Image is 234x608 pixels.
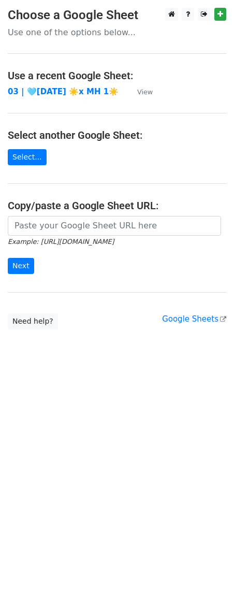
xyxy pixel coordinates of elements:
[8,238,114,245] small: Example: [URL][DOMAIN_NAME]
[8,27,226,38] p: Use one of the options below...
[8,313,58,329] a: Need help?
[127,87,153,96] a: View
[8,87,119,96] a: 03 | 🩵[DATE] ☀️x MH 1☀️
[8,199,226,212] h4: Copy/paste a Google Sheet URL:
[8,216,221,236] input: Paste your Google Sheet URL here
[137,88,153,96] small: View
[8,258,34,274] input: Next
[162,314,226,324] a: Google Sheets
[8,69,226,82] h4: Use a recent Google Sheet:
[8,149,47,165] a: Select...
[8,8,226,23] h3: Choose a Google Sheet
[8,129,226,141] h4: Select another Google Sheet:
